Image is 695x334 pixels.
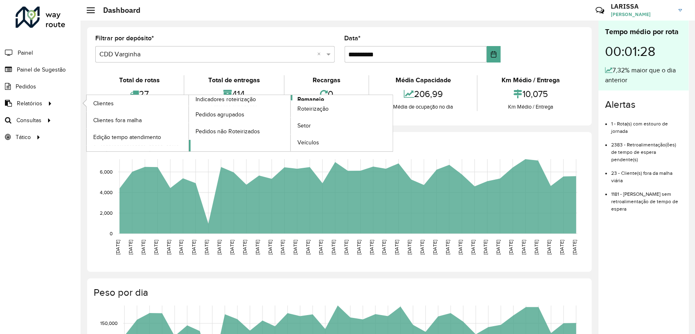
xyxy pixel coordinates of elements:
text: 6,000 [100,169,113,174]
text: [DATE] [179,240,184,255]
span: Relatórios [17,99,42,108]
text: 4,000 [100,190,113,195]
text: 0 [110,231,113,236]
text: [DATE] [255,240,260,255]
a: Pedidos agrupados [189,106,291,123]
text: [DATE] [305,240,311,255]
span: Painel [18,49,33,57]
li: 2383 - Retroalimentação(ões) de tempo de espera pendente(s) [611,135,682,163]
span: Clientes fora malha [93,116,142,125]
text: [DATE] [292,240,298,255]
text: [DATE] [483,240,488,255]
div: Km Médio / Entrega [480,103,582,111]
text: 150,000 [100,320,117,326]
text: [DATE] [140,240,146,255]
text: [DATE] [229,240,235,255]
text: [DATE] [280,240,285,255]
text: [DATE] [356,240,361,255]
text: [DATE] [216,240,222,255]
li: 1181 - [PERSON_NAME] sem retroalimentação de tempo de espera [611,184,682,213]
text: [DATE] [394,240,400,255]
span: Clear all [318,49,324,59]
div: Média Capacidade [371,75,475,85]
text: [DATE] [343,240,349,255]
span: Pedidos agrupados [196,110,245,119]
text: [DATE] [496,240,501,255]
div: Total de entregas [186,75,282,85]
text: [DATE] [534,240,539,255]
div: 27 [97,85,182,103]
div: Total de rotas [97,75,182,85]
text: [DATE] [204,240,209,255]
a: Edição tempo atendimento [87,129,189,145]
text: [DATE] [559,240,564,255]
text: [DATE] [382,240,387,255]
div: 414 [186,85,282,103]
a: Indicadores roteirização [87,95,291,151]
text: [DATE] [166,240,171,255]
text: [DATE] [369,240,374,255]
text: [DATE] [115,240,120,255]
a: Veículos [291,135,393,151]
li: 23 - Cliente(s) fora da malha viária [611,163,682,184]
a: Contato Rápido [591,2,609,19]
div: 10,075 [480,85,582,103]
div: Tempo médio por rota [605,26,682,37]
span: Pedidos não Roteirizados [196,127,260,136]
div: 206,99 [371,85,475,103]
div: Km Médio / Entrega [480,75,582,85]
div: Média de ocupação no dia [371,103,475,111]
text: [DATE] [331,240,336,255]
span: Edição tempo atendimento [93,133,161,141]
text: [DATE] [191,240,196,255]
text: [DATE] [572,240,577,255]
text: [DATE] [407,240,412,255]
text: [DATE] [128,240,133,255]
div: Recargas [287,75,367,85]
div: 00:01:28 [605,37,682,65]
span: Consultas [16,116,41,125]
text: [DATE] [445,240,450,255]
text: 2,000 [100,210,113,216]
a: Clientes [87,95,189,111]
a: Clientes fora malha [87,112,189,128]
span: Setor [297,121,311,130]
label: Data [345,33,361,43]
text: [DATE] [318,240,323,255]
text: [DATE] [546,240,552,255]
text: [DATE] [508,240,513,255]
a: Pedidos não Roteirizados [189,123,291,139]
button: Choose Date [487,46,501,63]
span: Roteirização [297,104,329,113]
div: 0 [287,85,367,103]
text: [DATE] [419,240,425,255]
li: 1 - Rota(s) com estouro de jornada [611,114,682,135]
text: [DATE] [521,240,526,255]
text: [DATE] [458,240,463,255]
span: Romaneio [297,95,324,104]
span: Veículos [297,138,319,147]
h4: Peso por dia [94,287,584,299]
h4: Alertas [605,99,682,111]
div: 7,32% maior que o dia anterior [605,65,682,85]
text: [DATE] [153,240,159,255]
span: [PERSON_NAME] [611,11,672,18]
text: [DATE] [242,240,247,255]
text: [DATE] [432,240,437,255]
span: Indicadores roteirização [196,95,256,104]
h3: LARISSA [611,2,672,10]
a: Setor [291,118,393,134]
label: Filtrar por depósito [95,33,154,43]
text: [DATE] [267,240,273,255]
a: Roteirização [291,101,393,117]
span: Painel de Sugestão [17,65,66,74]
span: Pedidos [16,82,36,91]
text: [DATE] [470,240,476,255]
span: Tático [16,133,31,141]
span: Clientes [93,99,114,108]
h2: Dashboard [95,6,140,15]
a: Romaneio [189,95,393,151]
